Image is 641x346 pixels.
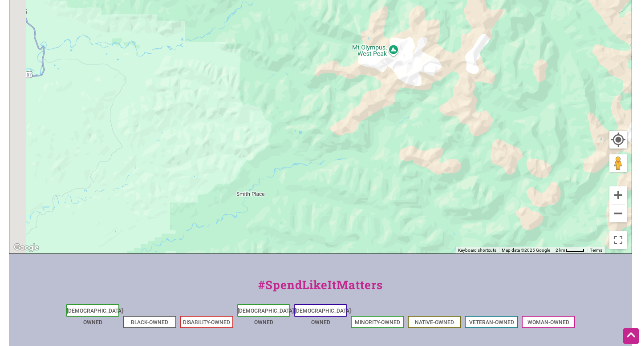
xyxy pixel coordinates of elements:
a: [DEMOGRAPHIC_DATA]-Owned [295,308,353,326]
img: Google [12,242,41,253]
div: #SpendLikeItMatters [9,276,632,302]
a: Minority-Owned [355,319,400,326]
button: Your Location [609,131,627,149]
a: Veteran-Owned [469,319,514,326]
a: Woman-Owned [527,319,569,326]
button: Toggle fullscreen view [609,231,628,249]
button: Map Scale: 2 km per 39 pixels [553,247,587,253]
a: Terms [590,248,602,253]
a: [DEMOGRAPHIC_DATA]-Owned [67,308,125,326]
div: Scroll Back to Top [623,328,639,344]
a: Open this area in Google Maps (opens a new window) [12,242,41,253]
button: Drag Pegman onto the map to open Street View [609,154,627,172]
span: Map data ©2025 Google [502,248,550,253]
a: Disability-Owned [183,319,230,326]
button: Zoom in [609,186,627,204]
a: Black-Owned [131,319,168,326]
button: Zoom out [609,205,627,222]
button: Keyboard shortcuts [458,247,496,253]
a: Native-Owned [415,319,454,326]
span: 2 km [556,248,565,253]
a: [DEMOGRAPHIC_DATA]-Owned [238,308,296,326]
